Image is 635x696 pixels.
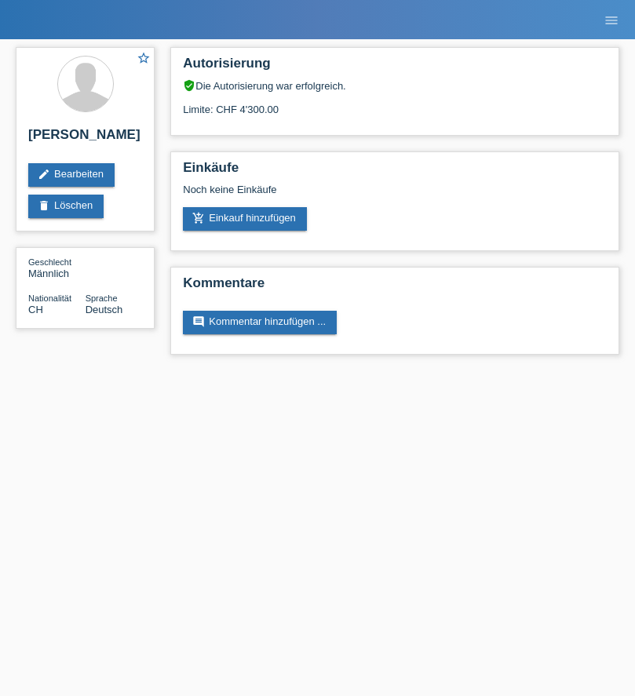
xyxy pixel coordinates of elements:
[28,293,71,303] span: Nationalität
[596,15,627,24] a: menu
[28,163,115,187] a: editBearbeiten
[38,199,50,212] i: delete
[137,51,151,65] i: star_border
[28,256,86,279] div: Männlich
[28,257,71,267] span: Geschlecht
[86,304,123,315] span: Deutsch
[604,13,619,28] i: menu
[137,51,151,67] a: star_border
[28,195,104,218] a: deleteLöschen
[192,212,205,224] i: add_shopping_cart
[183,311,337,334] a: commentKommentar hinzufügen ...
[192,315,205,328] i: comment
[86,293,118,303] span: Sprache
[28,127,142,151] h2: [PERSON_NAME]
[183,56,607,79] h2: Autorisierung
[28,304,43,315] span: Schweiz
[183,79,195,92] i: verified_user
[183,275,607,299] h2: Kommentare
[183,207,307,231] a: add_shopping_cartEinkauf hinzufügen
[183,92,607,115] div: Limite: CHF 4'300.00
[183,160,607,184] h2: Einkäufe
[38,168,50,180] i: edit
[183,184,607,207] div: Noch keine Einkäufe
[183,79,607,92] div: Die Autorisierung war erfolgreich.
